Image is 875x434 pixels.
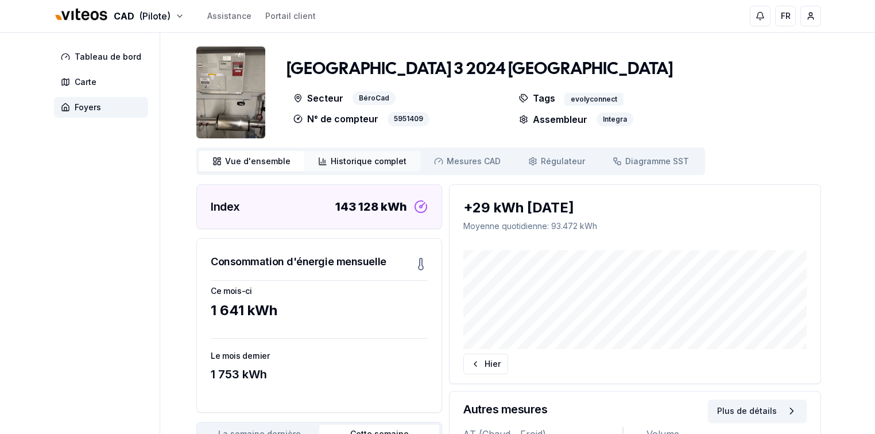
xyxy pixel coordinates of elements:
h3: Index [211,199,240,215]
h3: Autres mesures [463,401,547,417]
p: N° de compteur [293,112,378,126]
img: unit Image [196,46,265,138]
div: +29 kWh [DATE] [463,199,807,217]
a: Tableau de bord [54,46,153,67]
h3: Ce mois-ci [211,285,428,297]
a: Portail client [265,10,316,22]
p: Secteur [293,91,343,106]
span: Carte [75,76,96,88]
div: evolyconnect [564,93,624,106]
span: Mesures CAD [447,156,501,167]
a: Carte [54,72,153,92]
a: Vue d'ensemble [199,151,304,172]
span: Tableau de bord [75,51,141,63]
h1: [GEOGRAPHIC_DATA] 3 2024 [GEOGRAPHIC_DATA] [286,59,673,80]
span: CAD [114,9,134,23]
span: Régulateur [541,156,585,167]
div: Integra [597,113,633,126]
button: FR [775,6,796,26]
a: Régulateur [514,151,599,172]
span: Historique complet [331,156,406,167]
p: Moyenne quotidienne : 93.472 kWh [463,220,807,232]
a: Historique complet [304,151,420,172]
div: 5951409 [388,112,429,126]
div: 143 128 kWh [335,199,407,215]
span: Foyers [75,102,101,113]
button: Plus de détails [708,400,807,423]
img: Viteos - CAD Logo [54,1,109,29]
span: (Pilote) [139,9,171,23]
span: Diagramme SST [625,156,689,167]
span: Vue d'ensemble [225,156,291,167]
span: FR [781,10,791,22]
a: Mesures CAD [420,151,514,172]
div: BéroCad [353,91,396,106]
a: Foyers [54,97,153,118]
button: Hier [463,354,508,374]
button: CAD(Pilote) [54,4,184,29]
h3: Consommation d'énergie mensuelle [211,254,386,270]
p: Assembleur [519,113,587,126]
div: 1 641 kWh [211,301,428,320]
p: Tags [519,91,555,106]
div: 1 753 kWh [211,366,428,382]
a: Assistance [207,10,251,22]
h3: Le mois dernier [211,350,428,362]
a: Diagramme SST [599,151,703,172]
